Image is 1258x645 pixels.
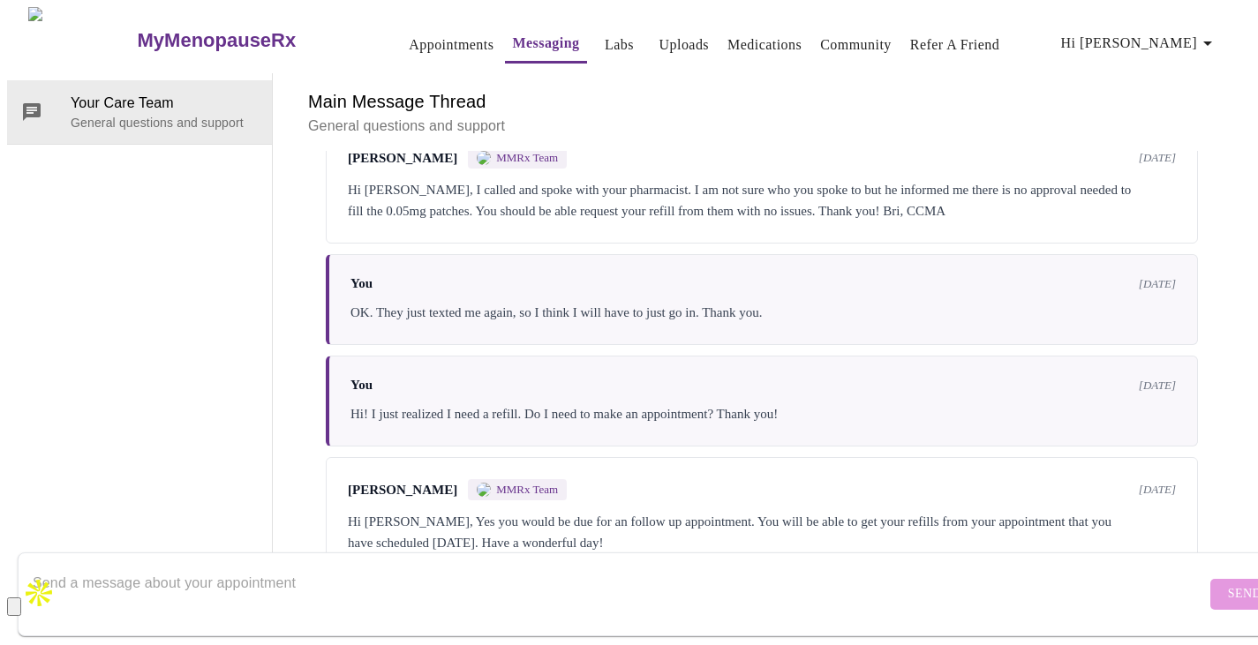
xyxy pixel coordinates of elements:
a: MyMenopauseRx [135,10,366,71]
span: You [350,276,373,291]
a: Messaging [512,31,579,56]
div: Hi [PERSON_NAME], Yes you would be due for an follow up appointment. You will be able to get your... [348,511,1176,553]
div: Your Care TeamGeneral questions and support [7,80,272,144]
button: Uploads [652,27,717,63]
a: Labs [605,33,634,57]
button: Labs [591,27,648,63]
button: Community [813,27,899,63]
h6: Main Message Thread [308,87,1216,116]
span: MMRx Team [496,483,558,497]
h3: MyMenopauseRx [138,29,297,52]
a: Uploads [659,33,710,57]
button: Medications [720,27,809,63]
button: Messaging [505,26,586,64]
span: [PERSON_NAME] [348,151,457,166]
span: You [350,378,373,393]
a: Medications [727,33,802,57]
span: [DATE] [1139,151,1176,165]
img: MyMenopauseRx Logo [28,7,135,73]
span: [DATE] [1139,277,1176,291]
p: General questions and support [71,114,258,131]
img: MMRX [477,151,491,165]
img: MMRX [477,483,491,497]
div: OK. They just texted me again, so I think I will have to just go in. Thank you. [350,302,1176,323]
div: Hi! I just realized I need a refill. Do I need to make an appointment? Thank you! [350,403,1176,424]
span: [DATE] [1139,379,1176,393]
span: Hi [PERSON_NAME] [1061,31,1218,56]
span: [DATE] [1139,483,1176,497]
button: Hi [PERSON_NAME] [1054,26,1225,61]
a: Appointments [409,33,493,57]
button: Refer a Friend [903,27,1007,63]
button: Appointments [402,27,501,63]
textarea: Send a message about your appointment [33,566,1206,622]
div: Hi [PERSON_NAME], I called and spoke with your pharmacist. I am not sure who you spoke to but he ... [348,179,1176,221]
span: Your Care Team [71,93,258,114]
img: Apollo [21,575,56,611]
a: Community [820,33,892,57]
a: Refer a Friend [910,33,1000,57]
span: MMRx Team [496,151,558,165]
p: General questions and support [308,116,1216,137]
span: [PERSON_NAME] [348,483,457,498]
